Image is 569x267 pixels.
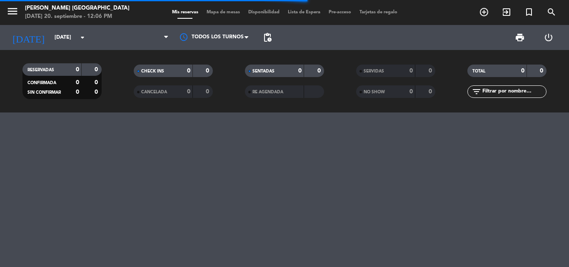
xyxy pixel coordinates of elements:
[534,25,563,50] div: LOG OUT
[25,12,130,21] div: [DATE] 20. septiembre - 12:06 PM
[77,32,87,42] i: arrow_drop_down
[324,10,355,15] span: Pre-acceso
[244,10,284,15] span: Disponibilidad
[206,68,211,74] strong: 0
[409,89,413,95] strong: 0
[6,5,19,20] button: menu
[515,32,525,42] span: print
[284,10,324,15] span: Lista de Espera
[206,89,211,95] strong: 0
[76,80,79,85] strong: 0
[141,90,167,94] span: CANCELADA
[141,69,164,73] span: CHECK INS
[187,68,190,74] strong: 0
[364,69,384,73] span: SERVIDAS
[317,68,322,74] strong: 0
[95,67,100,72] strong: 0
[6,5,19,17] i: menu
[262,32,272,42] span: pending_actions
[429,89,434,95] strong: 0
[27,68,54,72] span: RESERVADAS
[95,89,100,95] strong: 0
[540,68,545,74] strong: 0
[409,68,413,74] strong: 0
[6,28,50,47] i: [DATE]
[168,10,202,15] span: Mis reservas
[76,67,79,72] strong: 0
[547,7,557,17] i: search
[298,68,302,74] strong: 0
[521,68,524,74] strong: 0
[544,32,554,42] i: power_settings_new
[472,69,485,73] span: TOTAL
[524,7,534,17] i: turned_in_not
[429,68,434,74] strong: 0
[252,69,275,73] span: SENTADAS
[202,10,244,15] span: Mapa de mesas
[355,10,402,15] span: Tarjetas de regalo
[27,81,56,85] span: CONFIRMADA
[76,89,79,95] strong: 0
[502,7,512,17] i: exit_to_app
[364,90,385,94] span: NO SHOW
[27,90,61,95] span: SIN CONFIRMAR
[479,7,489,17] i: add_circle_outline
[472,87,482,97] i: filter_list
[95,80,100,85] strong: 0
[187,89,190,95] strong: 0
[252,90,283,94] span: RE AGENDADA
[482,87,546,96] input: Filtrar por nombre...
[25,4,130,12] div: [PERSON_NAME] [GEOGRAPHIC_DATA]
